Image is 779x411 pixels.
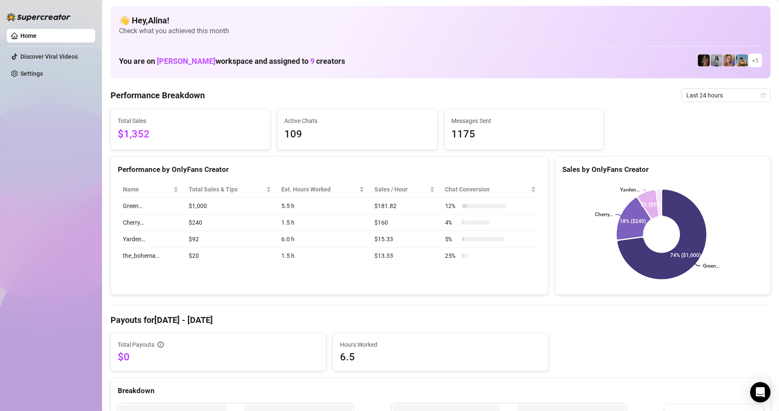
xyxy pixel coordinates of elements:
[118,214,184,231] td: Cherry…
[369,198,440,214] td: $181.82
[118,248,184,264] td: the_bohema…
[369,231,440,248] td: $15.33
[374,185,428,194] span: Sales / Hour
[119,14,762,26] h4: 👋 Hey, Alina !
[184,198,276,214] td: $1,000
[703,263,720,269] text: Green…
[118,181,184,198] th: Name
[340,340,541,349] span: Hours Worked
[310,57,314,66] span: 9
[281,185,357,194] div: Est. Hours Worked
[620,187,640,193] text: Yarden…
[123,185,172,194] span: Name
[711,54,722,66] img: A
[118,164,541,175] div: Performance by OnlyFans Creator
[562,164,763,175] div: Sales by OnlyFans Creator
[276,231,369,248] td: 6.0 h
[698,54,710,66] img: the_bohema
[184,248,276,264] td: $20
[118,116,263,126] span: Total Sales
[752,56,759,65] span: + 5
[276,198,369,214] td: 5.5 h
[723,54,735,66] img: Cherry
[189,185,264,194] span: Total Sales & Tips
[184,214,276,231] td: $240
[284,116,430,126] span: Active Chats
[110,314,771,326] h4: Payouts for [DATE] - [DATE]
[445,185,529,194] span: Chat Conversion
[20,32,37,39] a: Home
[369,248,440,264] td: $13.33
[686,89,765,102] span: Last 24 hours
[184,231,276,248] td: $92
[445,201,459,211] span: 12 %
[118,350,319,364] span: $0
[20,70,43,77] a: Settings
[119,57,345,66] h1: You are on workspace and assigned to creators
[20,53,78,60] a: Discover Viral Videos
[7,13,71,21] img: logo-BBDzfeDw.svg
[595,212,613,218] text: Cherry…
[440,181,541,198] th: Chat Conversion
[445,218,459,227] span: 4 %
[184,181,276,198] th: Total Sales & Tips
[445,234,459,244] span: 5 %
[284,126,430,143] span: 109
[119,26,762,36] span: Check what you achieved this month
[451,116,597,126] span: Messages Sent
[369,214,440,231] td: $160
[118,198,184,214] td: Green…
[750,382,771,402] div: Open Intercom Messenger
[158,342,164,348] span: info-circle
[157,57,215,66] span: [PERSON_NAME]
[451,126,597,143] span: 1175
[369,181,440,198] th: Sales / Hour
[118,126,263,143] span: $1,352
[340,350,541,364] span: 6.5
[110,89,205,101] h4: Performance Breakdown
[276,214,369,231] td: 1.5 h
[736,54,748,66] img: Babydanix
[445,251,459,260] span: 25 %
[118,340,154,349] span: Total Payouts
[118,231,184,248] td: Yarden…
[276,248,369,264] td: 1.5 h
[761,93,766,98] span: calendar
[118,385,763,397] div: Breakdown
